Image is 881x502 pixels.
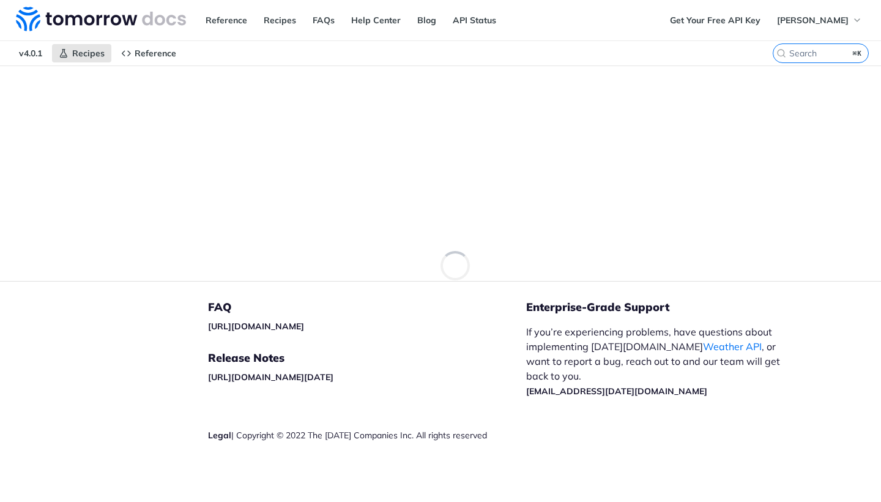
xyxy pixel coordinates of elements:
[16,7,186,31] img: Tomorrow.io Weather API Docs
[777,15,849,26] span: [PERSON_NAME]
[526,386,707,397] a: [EMAIL_ADDRESS][DATE][DOMAIN_NAME]
[526,300,812,315] h5: Enterprise-Grade Support
[344,11,407,29] a: Help Center
[208,429,526,441] div: | Copyright © 2022 The [DATE] Companies Inc. All rights reserved
[208,372,333,383] a: [URL][DOMAIN_NAME][DATE]
[770,11,869,29] button: [PERSON_NAME]
[663,11,767,29] a: Get Your Free API Key
[850,47,865,59] kbd: ⌘K
[411,11,443,29] a: Blog
[208,430,231,441] a: Legal
[526,324,793,398] p: If you’re experiencing problems, have questions about implementing [DATE][DOMAIN_NAME] , or want ...
[208,351,526,365] h5: Release Notes
[72,48,105,59] span: Recipes
[12,44,49,62] span: v4.0.1
[135,48,176,59] span: Reference
[52,44,111,62] a: Recipes
[208,321,304,332] a: [URL][DOMAIN_NAME]
[199,11,254,29] a: Reference
[208,300,526,315] h5: FAQ
[776,48,786,58] svg: Search
[446,11,503,29] a: API Status
[257,11,303,29] a: Recipes
[114,44,183,62] a: Reference
[703,340,762,353] a: Weather API
[306,11,341,29] a: FAQs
